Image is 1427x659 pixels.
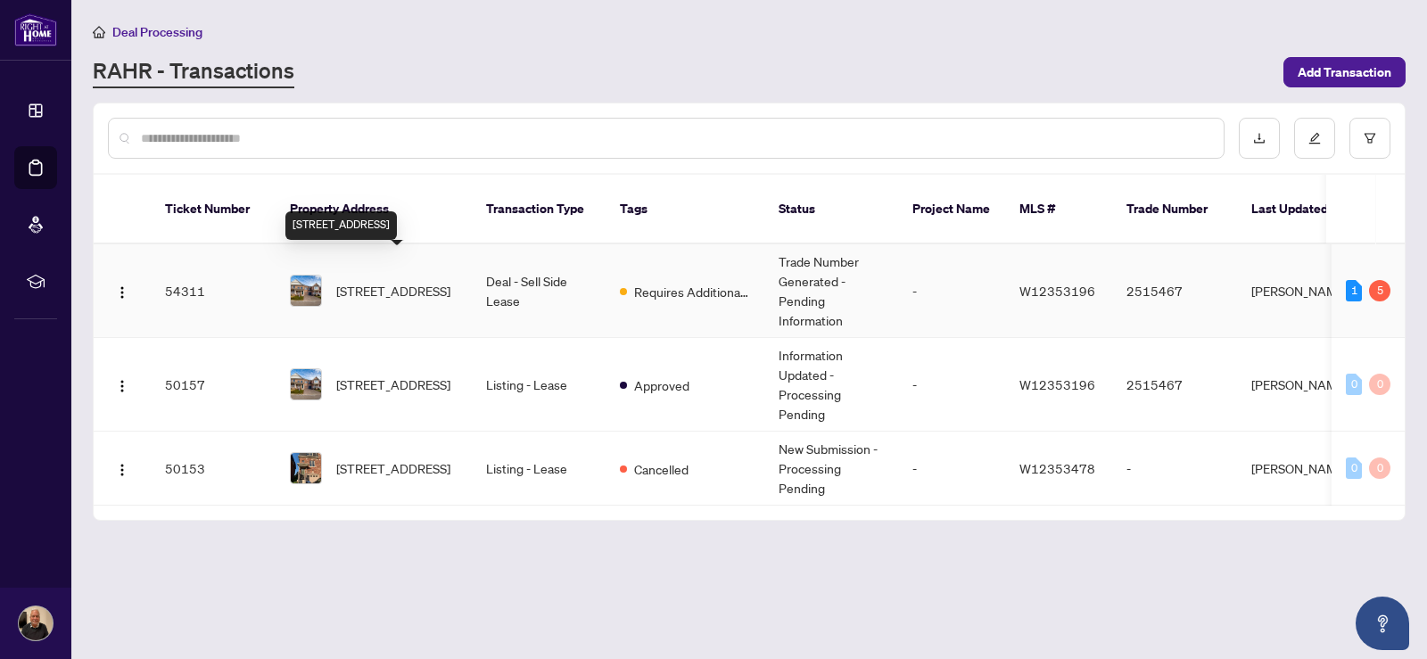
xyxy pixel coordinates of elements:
[93,56,294,88] a: RAHR - Transactions
[1112,432,1237,506] td: -
[1237,175,1371,244] th: Last Updated By
[115,285,129,300] img: Logo
[898,432,1005,506] td: -
[634,375,689,395] span: Approved
[1112,244,1237,338] td: 2515467
[336,375,450,394] span: [STREET_ADDRESS]
[1346,280,1362,301] div: 1
[93,26,105,38] span: home
[291,453,321,483] img: thumbnail-img
[898,338,1005,432] td: -
[1237,432,1371,506] td: [PERSON_NAME]
[1112,175,1237,244] th: Trade Number
[1346,374,1362,395] div: 0
[108,454,136,482] button: Logo
[336,281,450,301] span: [STREET_ADDRESS]
[151,432,276,506] td: 50153
[112,24,202,40] span: Deal Processing
[1239,118,1280,159] button: download
[1237,338,1371,432] td: [PERSON_NAME]
[151,175,276,244] th: Ticket Number
[472,338,606,432] td: Listing - Lease
[115,379,129,393] img: Logo
[1369,280,1390,301] div: 5
[764,432,898,506] td: New Submission - Processing Pending
[1112,338,1237,432] td: 2515467
[336,458,450,478] span: [STREET_ADDRESS]
[1369,374,1390,395] div: 0
[898,175,1005,244] th: Project Name
[634,282,750,301] span: Requires Additional Docs
[151,338,276,432] td: 50157
[1019,460,1095,476] span: W12353478
[291,276,321,306] img: thumbnail-img
[14,13,57,46] img: logo
[291,369,321,400] img: thumbnail-img
[1283,57,1406,87] button: Add Transaction
[1019,283,1095,299] span: W12353196
[1298,58,1391,86] span: Add Transaction
[1369,457,1390,479] div: 0
[1019,376,1095,392] span: W12353196
[1237,244,1371,338] td: [PERSON_NAME]
[472,244,606,338] td: Deal - Sell Side Lease
[1346,457,1362,479] div: 0
[1294,118,1335,159] button: edit
[115,463,129,477] img: Logo
[1253,132,1266,144] span: download
[606,175,764,244] th: Tags
[285,211,397,240] div: [STREET_ADDRESS]
[1356,597,1409,650] button: Open asap
[764,244,898,338] td: Trade Number Generated - Pending Information
[472,432,606,506] td: Listing - Lease
[108,276,136,305] button: Logo
[1005,175,1112,244] th: MLS #
[472,175,606,244] th: Transaction Type
[19,606,53,640] img: Profile Icon
[1308,132,1321,144] span: edit
[151,244,276,338] td: 54311
[764,175,898,244] th: Status
[898,244,1005,338] td: -
[634,459,689,479] span: Cancelled
[276,175,472,244] th: Property Address
[1364,132,1376,144] span: filter
[1349,118,1390,159] button: filter
[764,338,898,432] td: Information Updated - Processing Pending
[108,370,136,399] button: Logo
